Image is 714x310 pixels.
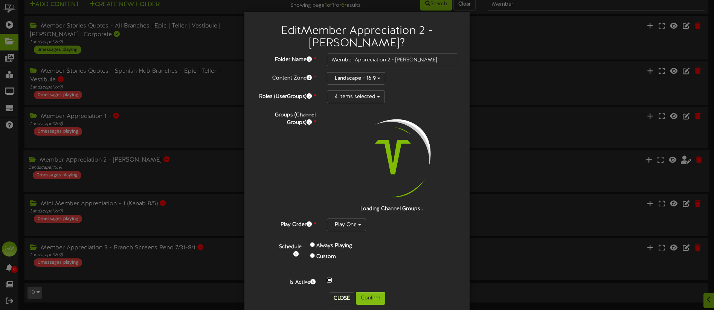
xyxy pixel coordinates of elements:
img: loading-spinner-2.png [345,109,441,205]
label: Always Playing [316,242,352,250]
label: Is Active [250,276,321,286]
label: Play Order [250,218,321,229]
label: Groups (Channel Groups) [250,109,321,127]
b: Schedule [279,244,302,250]
input: Folder Name [327,53,458,66]
button: 4 items selected [327,90,385,103]
button: Landscape - 16:9 [327,72,385,85]
label: Content Zone [250,72,321,82]
strong: Loading Channel Groups... [360,206,425,212]
label: Custom [316,253,336,261]
label: Folder Name [250,53,321,64]
label: Roles (UserGroups) [250,90,321,101]
button: Confirm [356,292,385,305]
h2: Edit Member Appreciation 2 - [PERSON_NAME] ? [256,25,458,50]
button: Close [329,292,354,304]
button: Play One [327,218,366,231]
